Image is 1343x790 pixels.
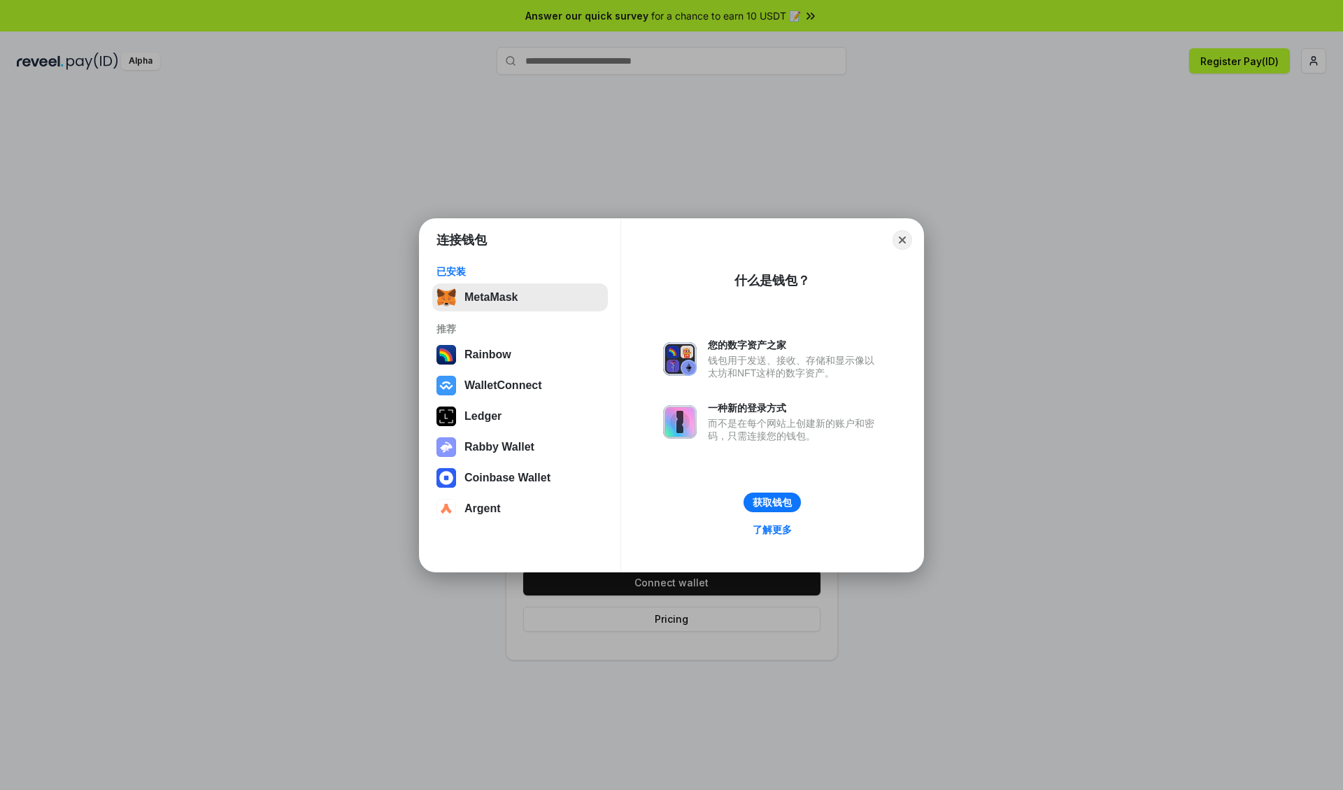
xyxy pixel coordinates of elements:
[708,417,881,442] div: 而不是在每个网站上创建新的账户和密码，只需连接您的钱包。
[436,468,456,488] img: svg+xml,%3Csvg%20width%3D%2228%22%20height%3D%2228%22%20viewBox%3D%220%200%2028%2028%22%20fill%3D...
[734,272,810,289] div: 什么是钱包？
[753,496,792,509] div: 获取钱包
[436,345,456,365] img: svg+xml,%3Csvg%20width%3D%22120%22%20height%3D%22120%22%20viewBox%3D%220%200%20120%20120%22%20fil...
[464,502,501,515] div: Argent
[464,291,518,304] div: MetaMask
[432,464,608,492] button: Coinbase Wallet
[432,341,608,369] button: Rainbow
[464,472,550,484] div: Coinbase Wallet
[663,342,697,376] img: svg+xml,%3Csvg%20xmlns%3D%22http%3A%2F%2Fwww.w3.org%2F2000%2Fsvg%22%20fill%3D%22none%22%20viewBox...
[464,379,542,392] div: WalletConnect
[663,405,697,439] img: svg+xml,%3Csvg%20xmlns%3D%22http%3A%2F%2Fwww.w3.org%2F2000%2Fsvg%22%20fill%3D%22none%22%20viewBox...
[432,402,608,430] button: Ledger
[436,376,456,395] img: svg+xml,%3Csvg%20width%3D%2228%22%20height%3D%2228%22%20viewBox%3D%220%200%2028%2028%22%20fill%3D...
[744,521,800,539] a: 了解更多
[432,283,608,311] button: MetaMask
[744,493,801,512] button: 获取钱包
[432,433,608,461] button: Rabby Wallet
[432,372,608,400] button: WalletConnect
[893,230,912,250] button: Close
[436,499,456,519] img: svg+xml,%3Csvg%20width%3D%2228%22%20height%3D%2228%22%20viewBox%3D%220%200%2028%2028%22%20fill%3D...
[708,402,881,414] div: 一种新的登录方式
[464,348,511,361] div: Rainbow
[436,437,456,457] img: svg+xml,%3Csvg%20xmlns%3D%22http%3A%2F%2Fwww.w3.org%2F2000%2Fsvg%22%20fill%3D%22none%22%20viewBox...
[436,288,456,307] img: svg+xml,%3Csvg%20fill%3D%22none%22%20height%3D%2233%22%20viewBox%3D%220%200%2035%2033%22%20width%...
[436,232,487,248] h1: 连接钱包
[753,523,792,536] div: 了解更多
[432,495,608,523] button: Argent
[464,441,534,453] div: Rabby Wallet
[436,265,604,278] div: 已安装
[708,339,881,351] div: 您的数字资产之家
[464,410,502,423] div: Ledger
[436,323,604,335] div: 推荐
[708,354,881,379] div: 钱包用于发送、接收、存储和显示像以太坊和NFT这样的数字资产。
[436,407,456,426] img: svg+xml,%3Csvg%20xmlns%3D%22http%3A%2F%2Fwww.w3.org%2F2000%2Fsvg%22%20width%3D%2228%22%20height%3...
